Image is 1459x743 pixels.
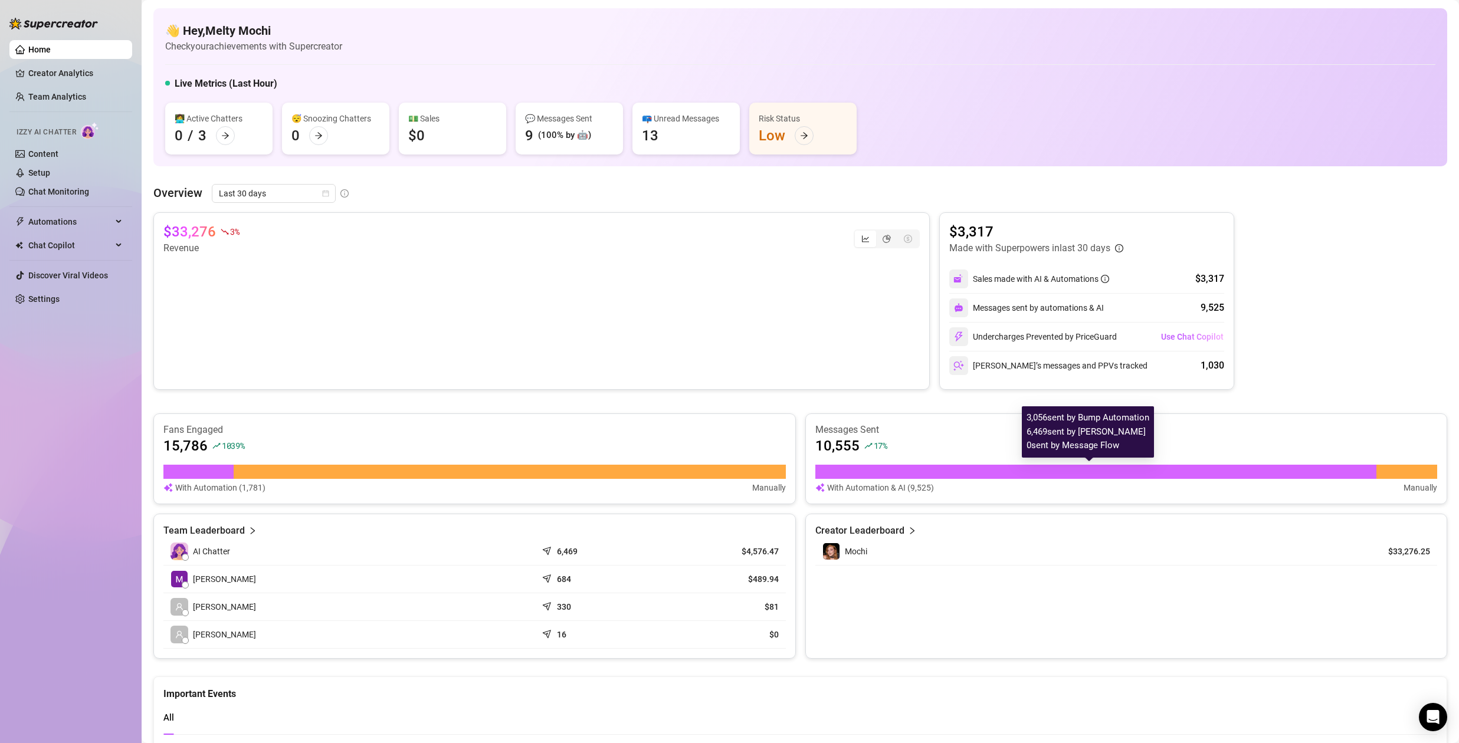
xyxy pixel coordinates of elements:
[1201,301,1224,315] div: 9,525
[1404,481,1437,494] article: Manually
[408,126,425,145] div: $0
[15,241,23,249] img: Chat Copilot
[165,39,342,54] article: Check your achievements with Supercreator
[81,122,99,139] img: AI Chatter
[668,545,779,557] article: $4,576.47
[1160,327,1224,346] button: Use Chat Copilot
[175,77,277,91] h5: Live Metrics (Last Hour)
[525,126,533,145] div: 9
[815,436,860,455] article: 10,555
[219,185,329,202] span: Last 30 days
[28,168,50,177] a: Setup
[28,236,112,255] span: Chat Copilot
[175,481,265,494] article: With Automation (1,781)
[221,131,229,140] span: arrow-right
[291,126,300,145] div: 0
[1101,275,1109,283] span: info-circle
[953,331,964,342] img: svg%3e
[1419,703,1447,731] div: Open Intercom Messenger
[668,573,779,585] article: $489.94
[221,228,229,236] span: fall
[193,545,230,558] span: AI Chatter
[17,127,76,138] span: Izzy AI Chatter
[1195,272,1224,286] div: $3,317
[171,571,188,587] img: Melty Mochi
[815,524,904,538] article: Creator Leaderboard
[557,545,578,557] article: 6,469
[949,241,1110,255] article: Made with Superpowers in last 30 days
[175,112,263,125] div: 👩‍💻 Active Chatters
[193,628,256,641] span: [PERSON_NAME]
[949,327,1117,346] div: Undercharges Prevented by PriceGuard
[171,543,188,560] img: izzy-ai-chatter-avatar-DDCN_rTZ.svg
[668,601,779,613] article: $81
[163,222,216,241] article: $33,276
[28,92,86,101] a: Team Analytics
[557,573,571,585] article: 684
[163,423,786,436] article: Fans Engaged
[1027,425,1149,439] article: 6,469 sent by [PERSON_NAME]
[815,423,1438,436] article: Messages Sent
[542,627,554,639] span: send
[28,271,108,280] a: Discover Viral Videos
[542,571,554,583] span: send
[28,212,112,231] span: Automations
[340,189,349,198] span: info-circle
[954,303,963,313] img: svg%3e
[752,481,786,494] article: Manually
[815,481,825,494] img: svg%3e
[230,226,239,237] span: 3 %
[525,112,614,125] div: 💬 Messages Sent
[28,187,89,196] a: Chat Monitoring
[557,629,566,640] article: 16
[1376,545,1430,557] article: $33,276.25
[175,630,183,639] span: user
[291,112,380,125] div: 😴 Snoozing Chatters
[314,131,323,140] span: arrow-right
[163,677,1437,701] div: Important Events
[668,629,779,640] article: $0
[28,64,123,83] a: Creator Analytics
[904,235,912,243] span: dollar-circle
[212,442,221,450] span: rise
[864,442,873,450] span: rise
[642,112,730,125] div: 📪 Unread Messages
[28,294,60,304] a: Settings
[908,524,916,538] span: right
[28,149,58,159] a: Content
[854,229,920,248] div: segmented control
[874,440,887,451] span: 17 %
[1027,411,1149,425] article: 3,056 sent by Bump Automation
[542,599,554,611] span: send
[861,235,870,243] span: line-chart
[759,112,847,125] div: Risk Status
[1201,359,1224,373] div: 1,030
[953,360,964,371] img: svg%3e
[198,126,206,145] div: 3
[175,603,183,611] span: user
[1115,244,1123,252] span: info-circle
[800,131,808,140] span: arrow-right
[15,217,25,226] span: thunderbolt
[949,222,1123,241] article: $3,317
[165,22,342,39] h4: 👋 Hey, Melty Mochi
[9,18,98,29] img: logo-BBDzfeDw.svg
[175,126,183,145] div: 0
[542,544,554,555] span: send
[163,524,245,538] article: Team Leaderboard
[322,190,329,197] span: calendar
[557,601,571,613] article: 330
[163,241,239,255] article: Revenue
[642,126,658,145] div: 13
[1161,332,1224,341] span: Use Chat Copilot
[248,524,257,538] span: right
[949,356,1147,375] div: [PERSON_NAME]’s messages and PPVs tracked
[827,481,934,494] article: With Automation & AI (9,525)
[28,45,51,54] a: Home
[883,235,891,243] span: pie-chart
[538,129,591,143] div: (100% by 🤖)
[1027,439,1149,453] article: 0 sent by Message Flow
[823,543,840,560] img: Mochi
[222,440,245,451] span: 1039 %
[163,436,208,455] article: 15,786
